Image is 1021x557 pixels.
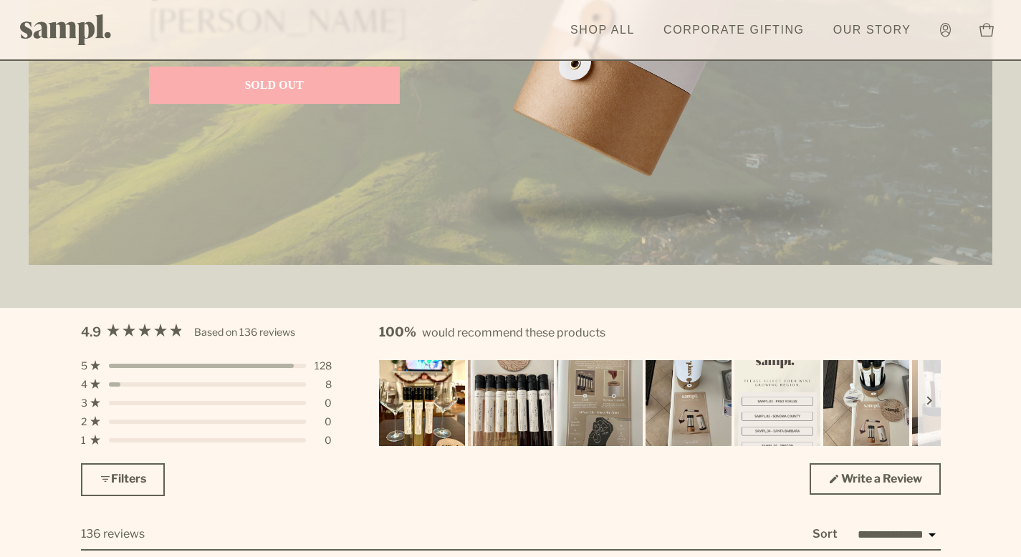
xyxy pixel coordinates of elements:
[81,361,87,371] span: 5
[918,360,941,446] button: Next Slide
[422,326,605,339] span: would recommend these products
[813,527,838,541] label: Sort
[81,417,87,427] span: 2
[646,360,732,446] img: Customer-uploaded image, show more details
[315,361,332,371] div: 128
[468,360,554,446] img: Customer-uploaded image, show more details
[81,379,87,389] span: 4
[315,398,332,408] div: 0
[315,417,332,427] div: 0
[826,14,919,46] a: Our Story
[379,324,416,339] strong: 100%
[734,360,820,446] img: Customer-uploaded image, show more details
[315,435,332,445] div: 0
[810,463,941,495] a: Write a Review
[81,322,101,343] span: 4.9
[111,472,146,485] span: Filters
[377,358,467,448] img: Customer-uploaded image, show more details
[823,360,909,446] img: Customer-uploaded image, show more details
[557,360,643,446] img: Customer-uploaded image, show more details
[81,463,165,496] button: Filters
[563,14,642,46] a: Shop All
[81,435,86,445] span: 1
[194,324,295,340] div: Based on 136 reviews
[379,360,941,446] div: Carousel of customer-uploaded media. Press left and right arrows to navigate. Press enter or spac...
[149,67,400,104] a: SOLD OUT
[81,398,87,408] span: 3
[163,77,385,94] p: SOLD OUT
[315,379,332,389] div: 8
[656,14,812,46] a: Corporate Gifting
[20,14,112,45] img: Sampl logo
[81,525,145,543] div: 136 reviews
[912,360,998,446] img: Customer-uploaded image, show more details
